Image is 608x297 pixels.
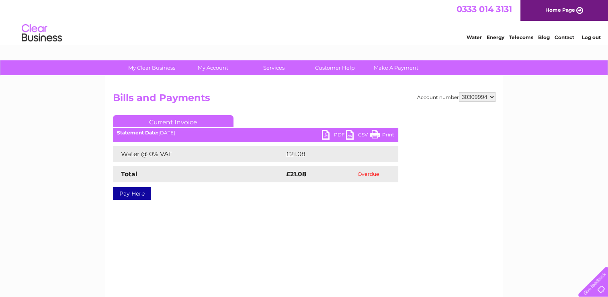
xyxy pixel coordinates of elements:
a: Current Invoice [113,115,233,127]
img: logo.png [21,21,62,45]
div: [DATE] [113,130,398,136]
a: Water [467,34,482,40]
a: Pay Here [113,187,151,200]
td: £21.08 [284,146,381,162]
a: Print [370,130,394,142]
a: My Account [180,60,246,75]
div: Clear Business is a trading name of Verastar Limited (registered in [GEOGRAPHIC_DATA] No. 3667643... [115,4,494,39]
td: Overdue [339,166,398,182]
a: 0333 014 3131 [457,4,512,14]
a: Log out [581,34,600,40]
b: Statement Date: [117,130,158,136]
a: Blog [538,34,550,40]
a: Services [241,60,307,75]
div: Account number [417,92,495,102]
td: Water @ 0% VAT [113,146,284,162]
a: CSV [346,130,370,142]
strong: Total [121,170,137,178]
a: My Clear Business [119,60,185,75]
a: PDF [322,130,346,142]
a: Telecoms [509,34,533,40]
strong: £21.08 [286,170,306,178]
a: Make A Payment [363,60,429,75]
a: Energy [487,34,504,40]
a: Customer Help [302,60,368,75]
a: Contact [555,34,574,40]
h2: Bills and Payments [113,92,495,107]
